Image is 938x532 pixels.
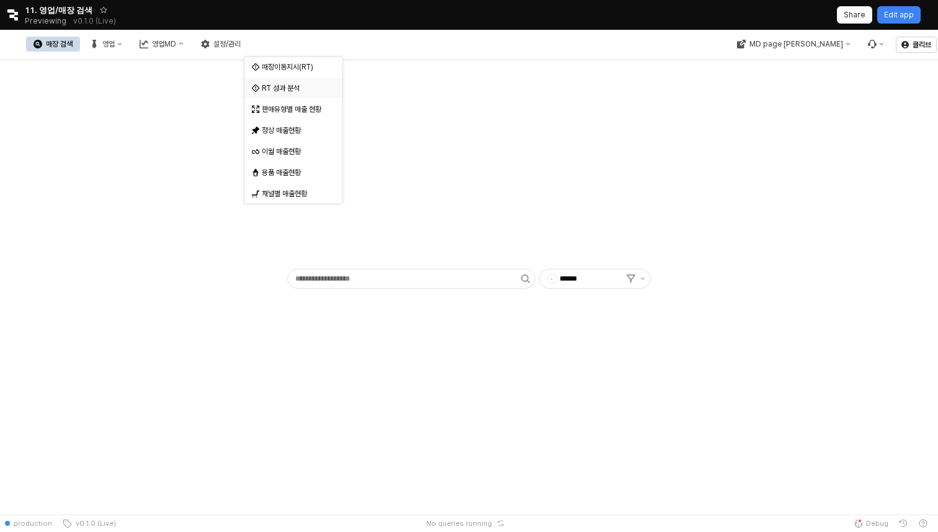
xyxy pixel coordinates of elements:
[262,83,328,93] div: RT 성과 분석
[57,515,121,532] button: v0.1.0 (Live)
[97,4,110,16] button: Add app to favorites
[213,40,241,48] div: 설정/관리
[729,37,857,52] button: MD page [PERSON_NAME]
[194,37,248,52] button: 설정/관리
[244,56,342,204] div: Select an option
[14,518,52,528] span: production
[893,515,913,532] button: History
[913,515,933,532] button: Help
[25,4,92,16] span: 11. 영업/매장 검색
[152,40,176,48] div: 영업MD
[262,189,328,199] div: 채널별 매출현황
[426,518,492,528] span: No queries running
[262,147,328,156] div: 이월 매출현황
[66,12,123,30] button: Releases and History
[262,125,328,135] div: 정상 매출현황
[849,515,893,532] button: Debug
[877,6,921,24] button: Edit app
[866,518,888,528] span: Debug
[46,40,73,48] div: 매장 검색
[635,269,650,288] button: 제안 사항 표시
[102,40,115,48] div: 영업
[548,274,556,283] span: -
[262,168,328,178] div: 용품 매출현황
[72,518,116,528] span: v0.1.0 (Live)
[884,10,914,20] p: Edit app
[896,37,937,53] button: 클리브
[262,62,328,72] div: 매장이동지시(RT)
[844,10,865,20] p: Share
[25,15,66,27] span: Previewing
[860,37,891,52] div: Menu item 6
[25,12,123,30] div: Previewing v0.1.0 (Live)
[913,40,931,50] p: 클리브
[837,6,872,24] button: Share app
[262,104,328,114] div: 판매유형별 매출 현황
[26,37,80,52] button: 매장 검색
[132,37,191,52] button: 영업MD
[494,520,507,527] button: Reset app state
[73,16,116,26] p: v0.1.0 (Live)
[83,37,130,52] button: 영업
[729,37,857,52] div: MD page 이동
[749,40,842,48] div: MD page [PERSON_NAME]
